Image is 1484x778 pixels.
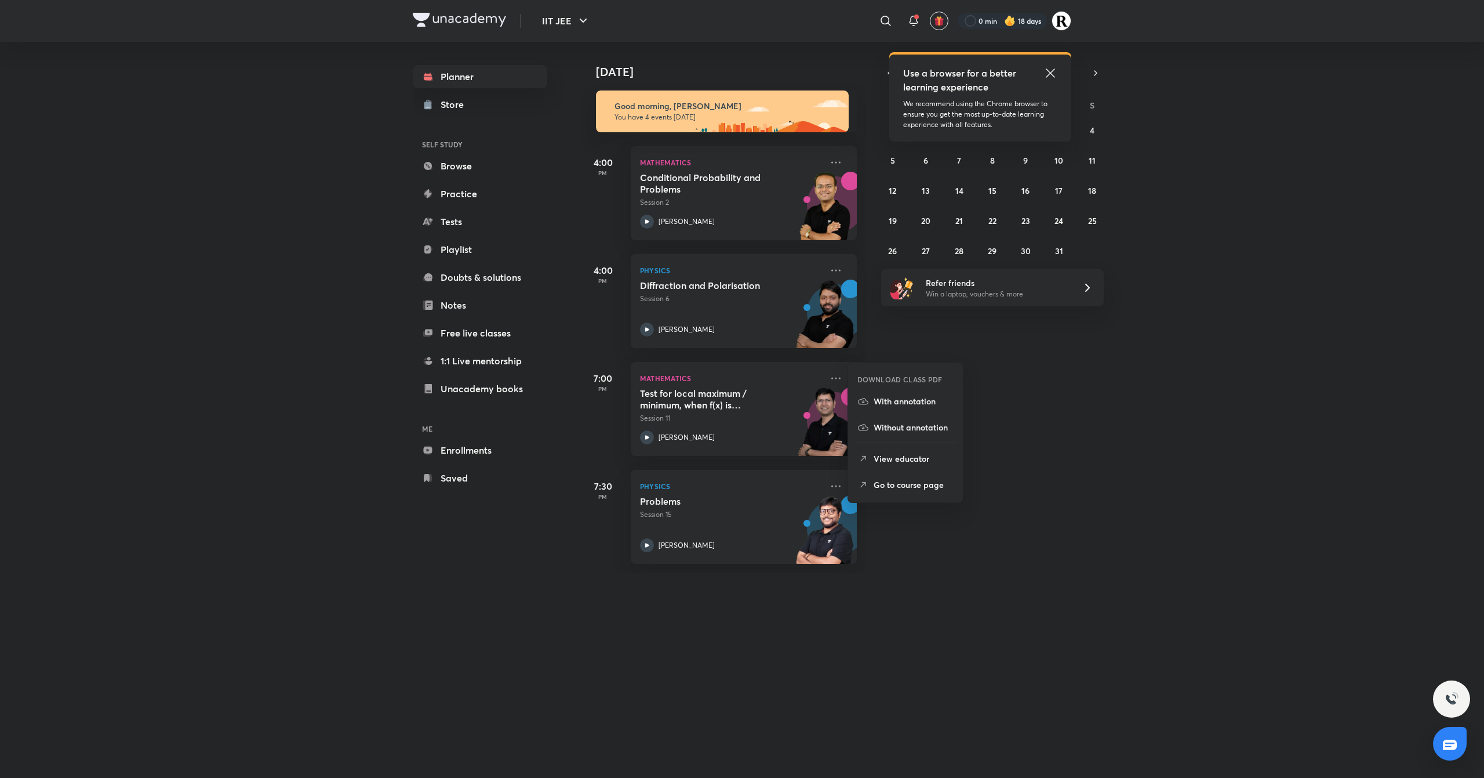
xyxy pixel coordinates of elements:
[857,374,943,385] h6: DOWNLOAD CLASS PDF
[413,135,547,154] h6: SELF STUDY
[413,182,547,205] a: Practice
[874,479,954,491] p: Go to course page
[596,91,849,132] img: morning
[1016,151,1035,169] button: October 9, 2025
[890,155,895,166] abbr: October 5, 2025
[903,99,1057,130] p: We recommend using the Chrome browser to ensure you get the most up-to-date learning experience w...
[413,13,506,30] a: Company Logo
[883,211,902,230] button: October 19, 2025
[413,439,547,462] a: Enrollments
[890,276,914,299] img: referral
[413,154,547,178] a: Browse
[659,324,715,335] p: [PERSON_NAME]
[793,388,857,468] img: unacademy
[659,432,715,443] p: [PERSON_NAME]
[1050,151,1068,169] button: October 10, 2025
[916,211,935,230] button: October 20, 2025
[983,181,1002,200] button: October 15, 2025
[889,215,897,226] abbr: October 19, 2025
[640,371,822,385] p: Mathematics
[950,241,969,260] button: October 28, 2025
[640,172,784,195] h5: Conditional Probability and Problems
[1016,241,1035,260] button: October 30, 2025
[413,266,547,289] a: Doubts & solutions
[1004,15,1016,27] img: streak
[930,12,948,30] button: avatar
[1023,155,1028,166] abbr: October 9, 2025
[1445,692,1458,706] img: ttu
[1083,151,1101,169] button: October 11, 2025
[883,241,902,260] button: October 26, 2025
[983,211,1002,230] button: October 22, 2025
[640,155,822,169] p: Mathematics
[1083,181,1101,200] button: October 18, 2025
[413,321,547,345] a: Free live classes
[988,245,996,256] abbr: October 29, 2025
[990,155,995,166] abbr: October 8, 2025
[413,65,547,88] a: Planner
[413,419,547,439] h6: ME
[1021,245,1031,256] abbr: October 30, 2025
[580,385,626,392] p: PM
[640,388,784,411] h5: Test for local maximum / minimum, when f(x) is differentiable
[1083,121,1101,139] button: October 4, 2025
[580,169,626,176] p: PM
[923,155,928,166] abbr: October 6, 2025
[955,215,963,226] abbr: October 21, 2025
[916,181,935,200] button: October 13, 2025
[413,238,547,261] a: Playlist
[1055,245,1063,256] abbr: October 31, 2025
[640,294,822,304] p: Session 6
[922,245,930,256] abbr: October 27, 2025
[926,277,1068,289] h6: Refer friends
[441,97,471,111] div: Store
[793,280,857,360] img: unacademy
[793,172,857,252] img: unacademy
[640,413,822,424] p: Session 11
[1021,185,1030,196] abbr: October 16, 2025
[883,151,902,169] button: October 5, 2025
[874,453,954,465] p: View educator
[1088,215,1097,226] abbr: October 25, 2025
[640,197,822,208] p: Session 2
[1050,181,1068,200] button: October 17, 2025
[413,93,547,116] a: Store
[640,509,822,520] p: Session 15
[596,65,868,79] h4: [DATE]
[934,16,944,26] img: avatar
[916,151,935,169] button: October 6, 2025
[580,493,626,500] p: PM
[926,289,1068,299] p: Win a laptop, vouchers & more
[614,101,838,111] h6: Good morning, [PERSON_NAME]
[413,466,547,490] a: Saved
[988,185,996,196] abbr: October 15, 2025
[1054,155,1063,166] abbr: October 10, 2025
[640,495,784,507] h5: Problems
[640,280,784,291] h5: Diffraction and Polarisation
[957,155,961,166] abbr: October 7, 2025
[1090,125,1094,136] abbr: October 4, 2025
[413,210,547,233] a: Tests
[903,66,1019,94] h5: Use a browser for a better learning experience
[413,294,547,317] a: Notes
[1089,155,1096,166] abbr: October 11, 2025
[1054,215,1063,226] abbr: October 24, 2025
[888,245,897,256] abbr: October 26, 2025
[889,185,896,196] abbr: October 12, 2025
[659,216,715,227] p: [PERSON_NAME]
[1088,185,1096,196] abbr: October 18, 2025
[413,349,547,372] a: 1:1 Live mentorship
[640,479,822,493] p: Physics
[1016,181,1035,200] button: October 16, 2025
[580,479,626,493] h5: 7:30
[922,185,930,196] abbr: October 13, 2025
[874,395,954,407] p: With annotation
[580,155,626,169] h5: 4:00
[950,181,969,200] button: October 14, 2025
[580,371,626,385] h5: 7:00
[950,211,969,230] button: October 21, 2025
[983,151,1002,169] button: October 8, 2025
[874,421,954,433] p: Without annotation
[1050,241,1068,260] button: October 31, 2025
[955,245,963,256] abbr: October 28, 2025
